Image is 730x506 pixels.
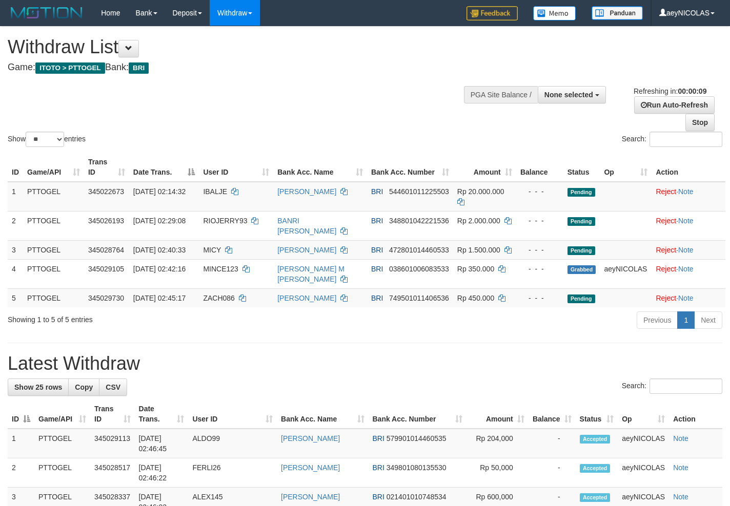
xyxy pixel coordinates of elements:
td: · [652,259,725,288]
a: [PERSON_NAME] [281,463,340,472]
span: Rp 2.000.000 [457,217,500,225]
th: User ID: activate to sort column ascending [188,399,277,429]
span: BRI [129,62,149,74]
td: 1 [8,182,23,212]
a: Note [673,434,688,442]
a: Reject [656,217,676,225]
span: BRI [371,217,383,225]
span: BRI [371,294,383,302]
td: 1 [8,429,34,458]
span: 345028764 [88,246,124,254]
th: Op: activate to sort column ascending [600,153,652,182]
td: Rp 50,000 [467,458,528,488]
span: [DATE] 02:29:08 [133,217,186,225]
td: · [652,182,725,212]
span: Copy 472801014460533 to clipboard [389,246,449,254]
div: - - - [520,293,559,303]
td: PTTOGEL [23,288,84,307]
span: Copy 348801042221536 to clipboard [389,217,449,225]
th: Game/API: activate to sort column ascending [23,153,84,182]
td: PTTOGEL [23,182,84,212]
td: FERLI26 [188,458,277,488]
span: Copy 544601011225503 to clipboard [389,187,449,196]
div: - - - [520,216,559,226]
td: aeyNICOLAS [618,429,669,458]
th: User ID: activate to sort column ascending [199,153,273,182]
span: [DATE] 02:45:17 [133,294,186,302]
th: Bank Acc. Number: activate to sort column ascending [369,399,467,429]
a: Note [678,217,694,225]
span: 345022673 [88,187,124,196]
td: PTTOGEL [23,240,84,259]
span: Accepted [580,493,611,502]
th: Trans ID: activate to sort column ascending [84,153,129,182]
span: 345029730 [88,294,124,302]
a: Copy [68,378,99,396]
a: BANRI [PERSON_NAME] [277,217,336,235]
span: Copy 579901014460535 to clipboard [387,434,447,442]
a: Note [678,294,694,302]
span: Rp 350.000 [457,265,494,273]
th: Bank Acc. Name: activate to sort column ascending [277,399,368,429]
a: Note [678,187,694,196]
h4: Game: Bank: [8,62,476,73]
th: Balance: activate to sort column ascending [529,399,576,429]
span: IBALJE [203,187,227,196]
span: [DATE] 02:40:33 [133,246,186,254]
a: [PERSON_NAME] [281,434,340,442]
td: 345028517 [90,458,134,488]
span: BRI [371,187,383,196]
th: Action [669,399,722,429]
span: Show 25 rows [14,383,62,391]
img: panduan.png [592,6,643,20]
a: Reject [656,294,676,302]
span: MICY [203,246,221,254]
th: Status [563,153,600,182]
td: Rp 204,000 [467,429,528,458]
td: - [529,458,576,488]
td: 2 [8,458,34,488]
td: 345029113 [90,429,134,458]
span: ITOTO > PTTOGEL [35,62,105,74]
button: None selected [538,86,606,103]
td: 3 [8,240,23,259]
span: Grabbed [567,265,596,274]
a: CSV [99,378,127,396]
a: Note [673,493,688,501]
th: Bank Acc. Name: activate to sort column ascending [273,153,367,182]
span: Accepted [580,464,611,473]
span: MINCE123 [203,265,238,273]
a: Run Auto-Refresh [634,96,715,114]
a: [PERSON_NAME] [277,187,336,196]
a: Note [678,265,694,273]
td: 5 [8,288,23,307]
th: Game/API: activate to sort column ascending [34,399,90,429]
td: PTTOGEL [34,458,90,488]
th: Action [652,153,725,182]
span: Copy [75,383,93,391]
a: Reject [656,246,676,254]
td: 4 [8,259,23,288]
th: Bank Acc. Number: activate to sort column ascending [367,153,453,182]
a: Reject [656,265,676,273]
span: [DATE] 02:14:32 [133,187,186,196]
td: aeyNICOLAS [600,259,652,288]
span: Copy 749501011406536 to clipboard [389,294,449,302]
a: [PERSON_NAME] [277,294,336,302]
span: Pending [567,188,595,197]
td: PTTOGEL [23,211,84,240]
div: Showing 1 to 5 of 5 entries [8,310,296,325]
label: Search: [622,132,722,147]
span: Refreshing in: [634,87,706,95]
label: Show entries [8,132,86,147]
span: Copy 038601006083533 to clipboard [389,265,449,273]
div: PGA Site Balance / [464,86,538,103]
td: [DATE] 02:46:45 [135,429,189,458]
span: Rp 450.000 [457,294,494,302]
a: [PERSON_NAME] [281,493,340,501]
th: Date Trans.: activate to sort column ascending [135,399,189,429]
th: Balance [516,153,563,182]
span: Pending [567,294,595,303]
th: ID: activate to sort column descending [8,399,34,429]
img: MOTION_logo.png [8,5,86,20]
